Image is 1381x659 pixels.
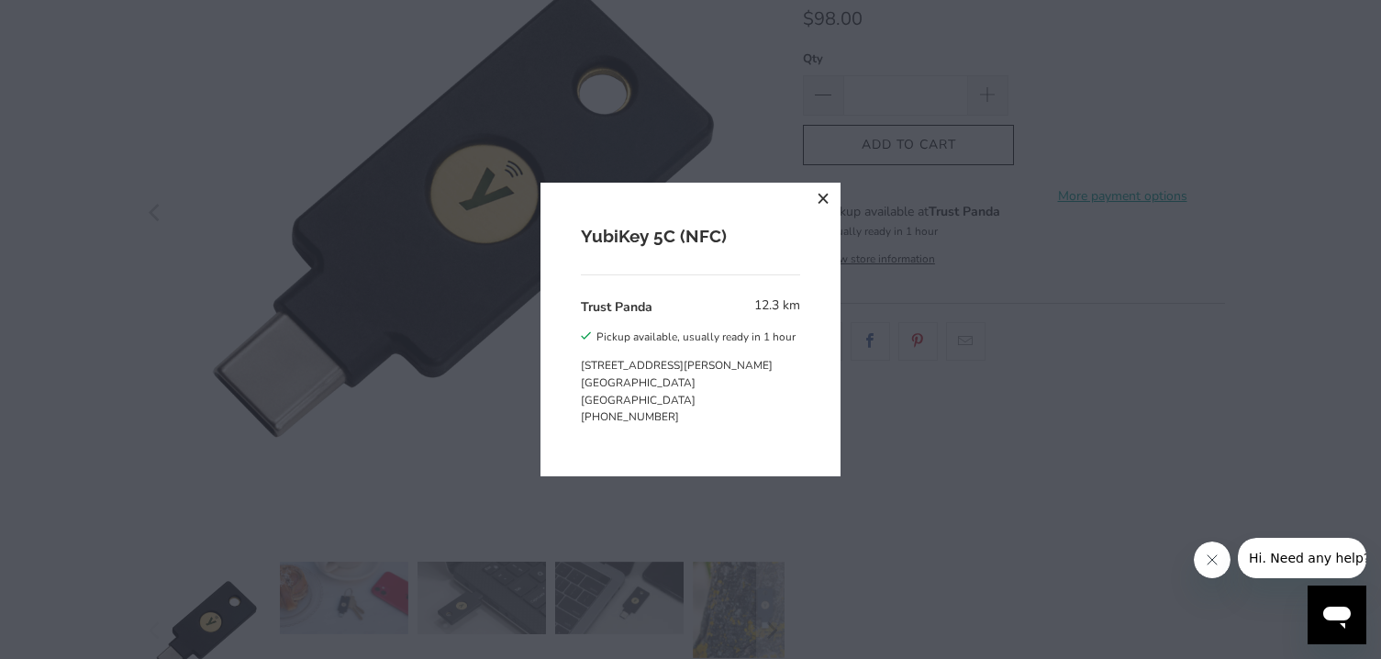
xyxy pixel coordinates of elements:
a: [PHONE_NUMBER] [581,409,679,424]
h2: YubiKey 5C (NFC) [581,223,799,250]
iframe: Message from company [1238,538,1366,578]
span: km [783,296,800,314]
iframe: Button to launch messaging window [1308,586,1366,644]
p: [STREET_ADDRESS][PERSON_NAME] [GEOGRAPHIC_DATA] [GEOGRAPHIC_DATA] [581,357,795,409]
span: Hi. Need any help? [11,13,132,28]
span: 12.3 [754,296,779,314]
h3: Trust Panda [581,297,652,317]
button: close [807,183,841,216]
iframe: Close message [1194,542,1231,578]
div: Pickup available, usually ready in 1 hour [596,327,796,347]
